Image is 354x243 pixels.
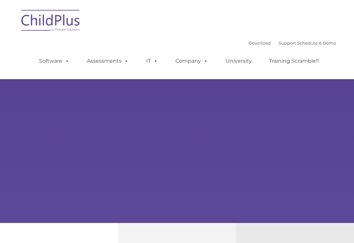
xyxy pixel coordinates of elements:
[32,55,76,68] a: Software
[219,55,258,68] a: University
[263,55,325,68] a: Training Scramble!!
[18,5,84,38] img: ChildPlus by Procare Solutions
[80,55,135,68] a: Assessments
[140,55,165,68] a: IT
[169,55,215,68] a: Company
[248,40,271,46] a: Download
[279,40,296,46] a: Support
[248,40,336,46] font: |
[297,40,336,46] a: Schedule A Demo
